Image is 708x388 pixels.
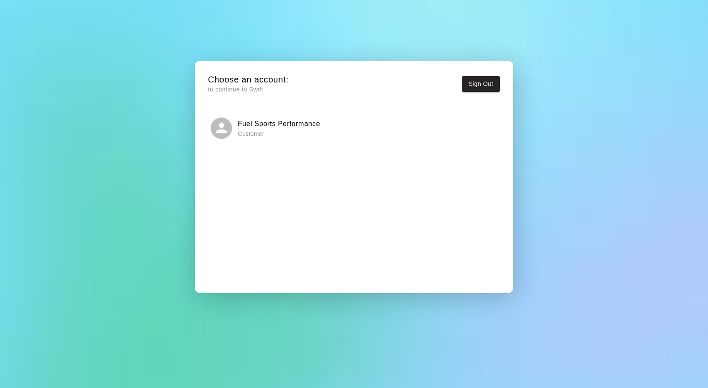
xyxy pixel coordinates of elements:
h6: Fuel Sports Performance [238,118,320,129]
h5: Choose an account: [208,74,289,85]
p: Customer [238,129,320,138]
p: to continue to Swift [208,85,289,94]
button: Sign Out [462,76,500,92]
button: Fuel Sports Performance Customer [208,115,500,141]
